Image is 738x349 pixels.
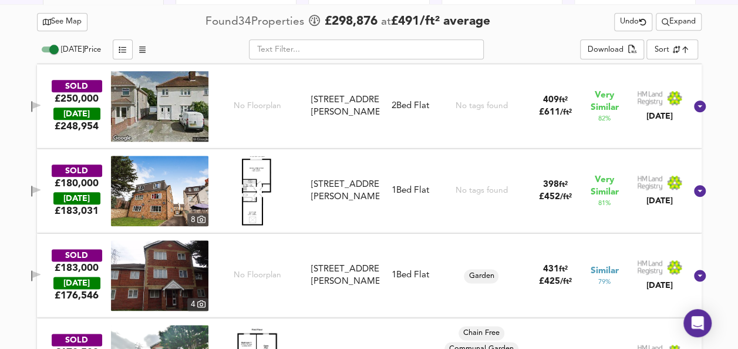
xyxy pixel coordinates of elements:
div: Sort [646,39,697,59]
button: Download [580,39,644,59]
div: 72a Baylis Road, SL1 3PJ [306,94,383,119]
div: [DATE] [53,108,100,120]
div: [STREET_ADDRESS][PERSON_NAME] [311,179,379,204]
div: Chain Free [459,326,504,340]
div: 4 [187,298,208,311]
span: 79 % [598,277,611,287]
div: £250,000 [55,92,99,105]
div: 5 Silkwood Court, 69 Queens Road, SL1 3QW [306,179,383,204]
img: streetview [111,71,208,142]
span: No Floorplan [234,270,281,281]
div: [DATE] [53,192,100,204]
div: [DATE] [637,280,683,291]
span: [DATE] Price [61,46,101,53]
span: £ 183,031 [55,204,99,217]
div: SOLD [52,80,102,92]
span: Very Similar [591,89,619,114]
div: 2 Bed Flat [392,100,429,112]
button: Undo [614,13,652,31]
span: 81 % [598,199,611,208]
div: SOLD [52,165,102,177]
div: £183,000 [55,261,99,274]
div: Flat 3, Cromer Court, Hawthorne Crescent, SL1 3NL [306,263,383,288]
img: Land Registry [637,260,683,275]
img: Floorplan [241,156,274,226]
span: Very Similar [591,174,619,199]
img: property thumbnail [111,156,208,226]
div: Found 34 Propert ies [205,14,307,30]
span: 82 % [598,114,611,123]
img: Land Registry [637,175,683,190]
input: Text Filter... [249,39,484,59]
div: Open Intercom Messenger [683,309,712,337]
div: [STREET_ADDRESS][PERSON_NAME] [311,263,379,288]
div: SOLD [52,249,102,261]
span: See Map [43,15,82,29]
span: at [381,16,391,28]
div: No tags found [455,100,507,112]
img: property thumbnail [111,240,208,311]
button: Expand [656,13,702,31]
span: / ft² [560,193,571,201]
span: Chain Free [459,328,504,338]
div: split button [656,13,702,31]
span: £ 248,954 [55,120,99,133]
div: 1 Bed Flat [392,269,429,281]
span: 398 [542,180,558,189]
div: Garden [464,269,498,283]
span: ft² [558,96,567,104]
span: / ft² [560,109,571,116]
div: SOLD [52,334,102,346]
span: £ 176,546 [55,289,99,302]
div: Download [588,43,624,57]
div: Sort [655,44,669,55]
div: [DATE] [637,110,683,122]
span: Undo [620,15,646,29]
span: £ 491 / ft² average [391,15,490,28]
img: Land Registry [637,90,683,106]
span: Similar [591,265,619,277]
span: / ft² [560,278,571,286]
svg: Show Details [693,184,707,198]
span: £ 425 [538,277,571,286]
span: £ 298,876 [325,13,378,31]
span: Garden [464,271,498,281]
div: £180,000 [55,177,99,190]
div: [DATE] [637,195,683,207]
button: See Map [37,13,88,31]
a: property thumbnail 8 [111,156,208,226]
svg: Show Details [693,269,707,283]
div: 1 Bed Flat [392,184,429,197]
a: property thumbnail 4 [111,240,208,311]
div: SOLD£250,000 [DATE]£248,954No Floorplan[STREET_ADDRESS][PERSON_NAME]2Bed FlatNo tags found409ft²£... [37,64,702,149]
svg: Show Details [693,99,707,113]
span: 431 [542,265,558,274]
span: £ 452 [538,193,571,202]
span: Expand [662,15,696,29]
div: SOLD£180,000 [DATE]£183,031property thumbnail 8 Floorplan[STREET_ADDRESS][PERSON_NAME]1Bed FlatNo... [37,149,702,233]
span: No Floorplan [234,100,281,112]
div: 8 [187,213,208,226]
span: ft² [558,266,567,273]
span: 409 [542,96,558,105]
div: split button [580,39,644,59]
div: SOLD£183,000 [DATE]£176,546property thumbnail 4 No Floorplan[STREET_ADDRESS][PERSON_NAME]1Bed Fla... [37,233,702,318]
span: £ 611 [538,108,571,117]
span: ft² [558,181,567,189]
div: No tags found [455,185,507,196]
div: [STREET_ADDRESS][PERSON_NAME] [311,94,379,119]
div: [DATE] [53,277,100,289]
